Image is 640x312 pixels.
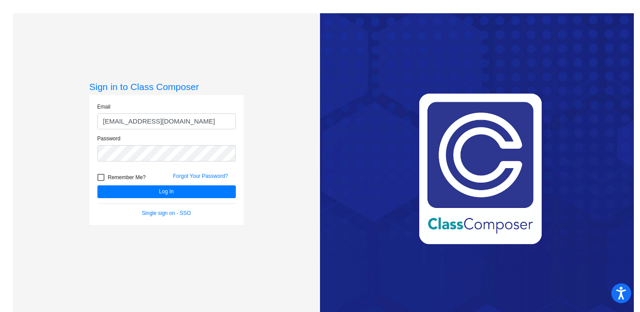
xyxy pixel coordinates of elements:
[97,185,236,198] button: Log In
[97,103,111,111] label: Email
[89,81,244,92] h3: Sign in to Class Composer
[142,210,191,216] a: Single sign on - SSO
[97,135,121,143] label: Password
[173,173,228,179] a: Forgot Your Password?
[108,172,146,183] span: Remember Me?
